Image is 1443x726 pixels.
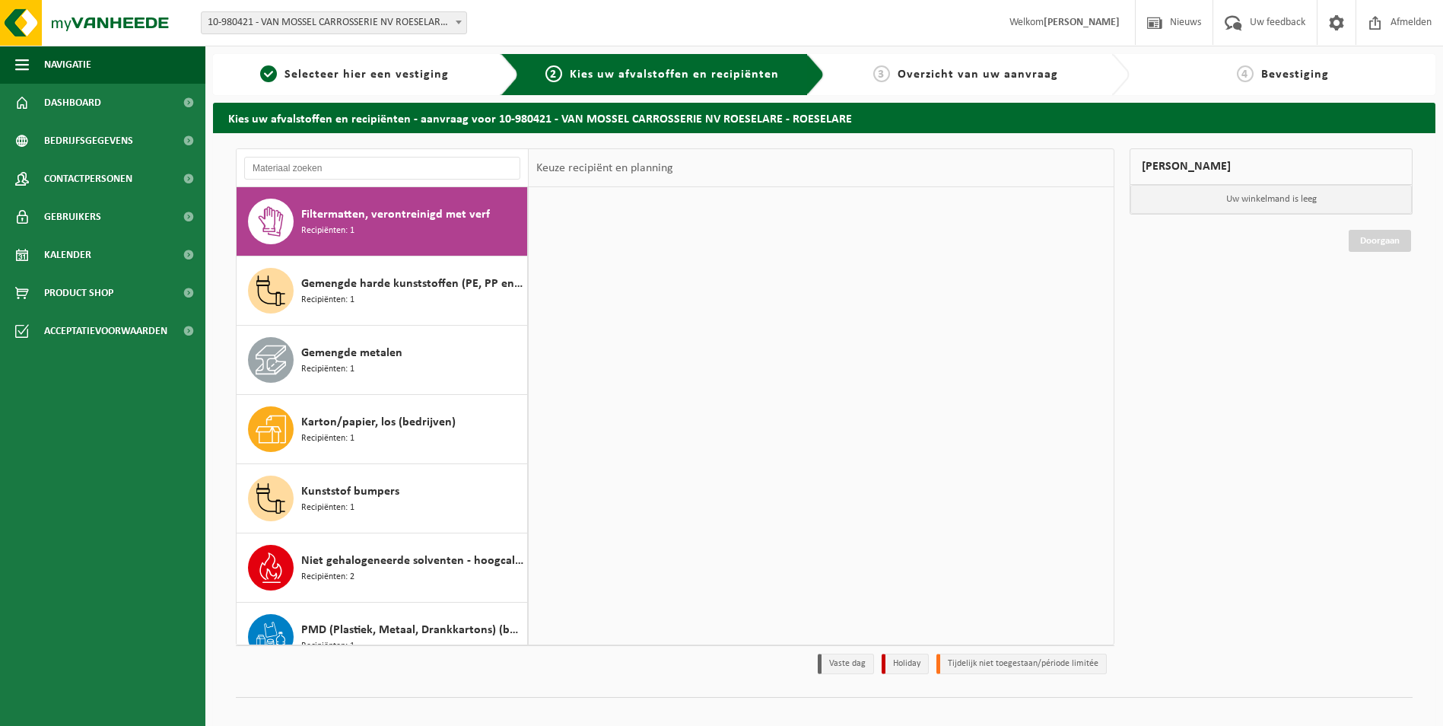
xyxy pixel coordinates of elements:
span: Gemengde harde kunststoffen (PE, PP en PVC), recycleerbaar (industrieel) [301,275,523,293]
span: Recipiënten: 1 [301,501,354,515]
span: Selecteer hier een vestiging [284,68,449,81]
p: Uw winkelmand is leeg [1130,185,1412,214]
span: Recipiënten: 1 [301,639,354,654]
span: 10-980421 - VAN MOSSEL CARROSSERIE NV ROESELARE - ROESELARE [201,11,467,34]
div: Keuze recipiënt en planning [529,149,681,187]
button: Gemengde metalen Recipiënten: 1 [237,326,528,395]
span: 3 [873,65,890,82]
button: Gemengde harde kunststoffen (PE, PP en PVC), recycleerbaar (industrieel) Recipiënten: 1 [237,256,528,326]
input: Materiaal zoeken [244,157,520,180]
li: Vaste dag [818,654,874,674]
span: Bevestiging [1261,68,1329,81]
span: Kalender [44,236,91,274]
span: Navigatie [44,46,91,84]
a: 1Selecteer hier een vestiging [221,65,488,84]
button: Kunststof bumpers Recipiënten: 1 [237,464,528,533]
span: Acceptatievoorwaarden [44,312,167,350]
button: Filtermatten, verontreinigd met verf Recipiënten: 1 [237,187,528,256]
span: Recipiënten: 1 [301,224,354,238]
span: Niet gehalogeneerde solventen - hoogcalorisch in 200lt-vat [301,552,523,570]
span: Overzicht van uw aanvraag [898,68,1058,81]
span: Recipiënten: 1 [301,293,354,307]
span: 1 [260,65,277,82]
strong: [PERSON_NAME] [1044,17,1120,28]
span: Dashboard [44,84,101,122]
span: Product Shop [44,274,113,312]
span: Contactpersonen [44,160,132,198]
span: 10-980421 - VAN MOSSEL CARROSSERIE NV ROESELARE - ROESELARE [202,12,466,33]
h2: Kies uw afvalstoffen en recipiënten - aanvraag voor 10-980421 - VAN MOSSEL CARROSSERIE NV ROESELA... [213,103,1435,132]
button: PMD (Plastiek, Metaal, Drankkartons) (bedrijven) Recipiënten: 1 [237,603,528,672]
li: Tijdelijk niet toegestaan/période limitée [936,654,1107,674]
span: PMD (Plastiek, Metaal, Drankkartons) (bedrijven) [301,621,523,639]
div: [PERSON_NAME] [1130,148,1413,185]
span: Karton/papier, los (bedrijven) [301,413,456,431]
span: Gebruikers [44,198,101,236]
li: Holiday [882,654,929,674]
span: Bedrijfsgegevens [44,122,133,160]
span: Recipiënten: 1 [301,431,354,446]
span: Filtermatten, verontreinigd met verf [301,205,490,224]
span: Gemengde metalen [301,344,402,362]
span: Recipiënten: 2 [301,570,354,584]
span: 2 [545,65,562,82]
span: 4 [1237,65,1254,82]
a: Doorgaan [1349,230,1411,252]
button: Karton/papier, los (bedrijven) Recipiënten: 1 [237,395,528,464]
span: Kunststof bumpers [301,482,399,501]
span: Recipiënten: 1 [301,362,354,377]
iframe: chat widget [8,693,254,726]
span: Kies uw afvalstoffen en recipiënten [570,68,779,81]
button: Niet gehalogeneerde solventen - hoogcalorisch in 200lt-vat Recipiënten: 2 [237,533,528,603]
